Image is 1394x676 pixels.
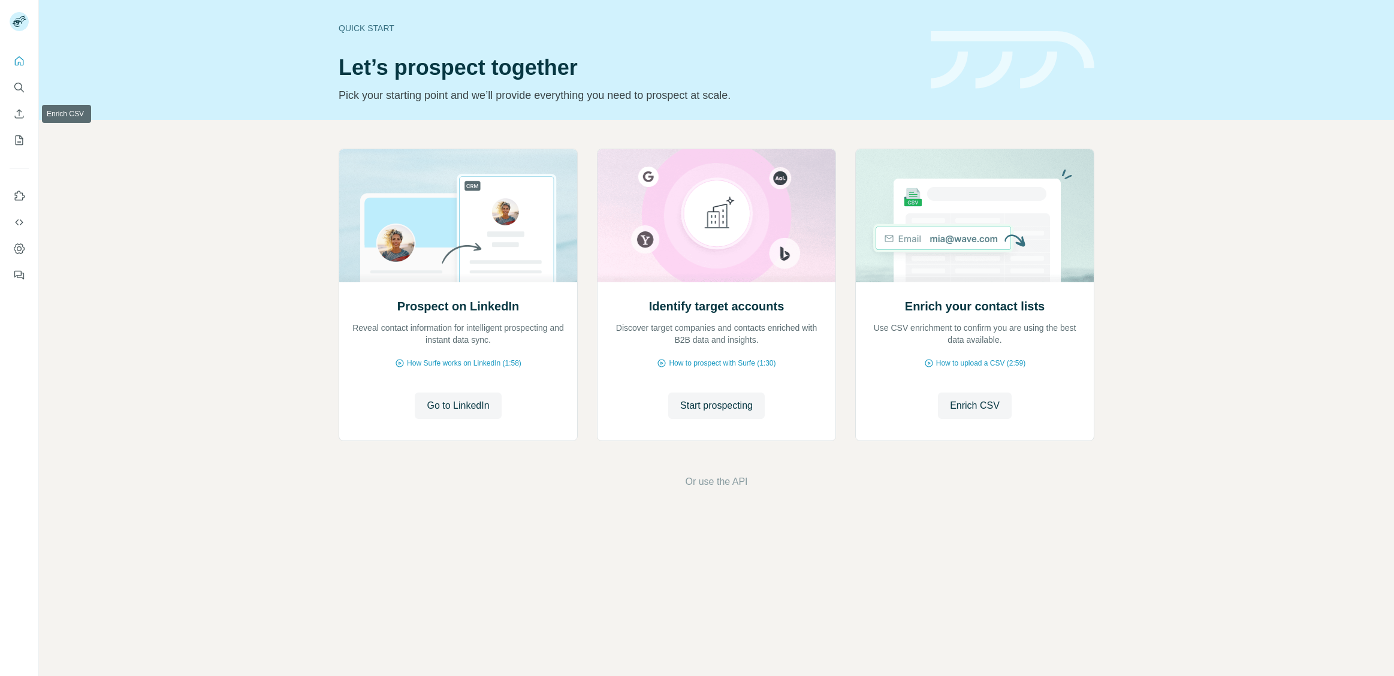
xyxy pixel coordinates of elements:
img: Identify target accounts [597,149,836,282]
div: Quick start [339,22,916,34]
img: Prospect on LinkedIn [339,149,578,282]
p: Reveal contact information for intelligent prospecting and instant data sync. [351,322,565,346]
button: Dashboard [10,238,29,259]
button: Feedback [10,264,29,286]
span: Go to LinkedIn [427,399,489,413]
p: Use CSV enrichment to confirm you are using the best data available. [868,322,1082,346]
h2: Prospect on LinkedIn [397,298,519,315]
p: Pick your starting point and we’ll provide everything you need to prospect at scale. [339,87,916,104]
button: Start prospecting [668,393,765,419]
span: How to upload a CSV (2:59) [936,358,1025,369]
button: My lists [10,129,29,151]
button: Search [10,77,29,98]
button: Use Surfe on LinkedIn [10,185,29,207]
h2: Identify target accounts [649,298,784,315]
h2: Enrich your contact lists [905,298,1045,315]
img: banner [931,31,1094,89]
button: Use Surfe API [10,212,29,233]
span: Enrich CSV [950,399,1000,413]
span: Start prospecting [680,399,753,413]
button: Quick start [10,50,29,72]
button: Enrich CSV [10,103,29,125]
button: Enrich CSV [938,393,1012,419]
button: Or use the API [685,475,747,489]
h1: Let’s prospect together [339,56,916,80]
img: Enrich your contact lists [855,149,1094,282]
span: How to prospect with Surfe (1:30) [669,358,776,369]
p: Discover target companies and contacts enriched with B2B data and insights. [610,322,823,346]
button: Go to LinkedIn [415,393,501,419]
span: How Surfe works on LinkedIn (1:58) [407,358,521,369]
